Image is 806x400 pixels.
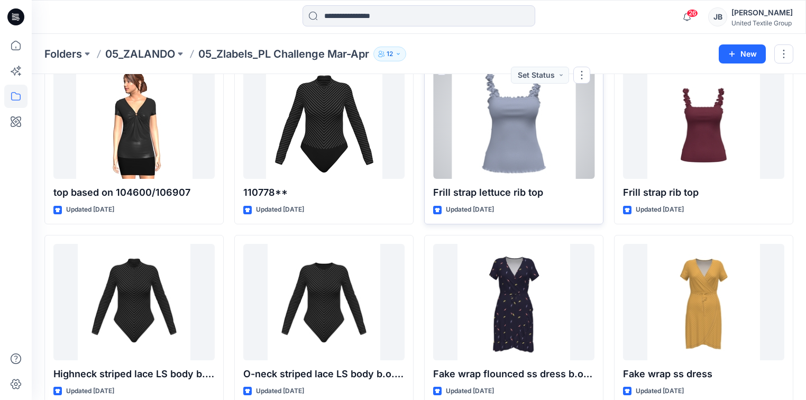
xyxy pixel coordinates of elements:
[243,244,405,360] a: O-neck striped lace LS body b.o. BARBARA
[636,204,684,215] p: Updated [DATE]
[105,47,175,61] a: 05_ZALANDO
[256,386,304,397] p: Updated [DATE]
[731,6,793,19] div: [PERSON_NAME]
[198,47,369,61] p: 05_Zlabels_PL Challenge Mar-Apr
[387,48,393,60] p: 12
[66,386,114,397] p: Updated [DATE]
[623,244,784,360] a: Fake wrap ss dress
[53,185,215,200] p: top based on 104600/106907
[636,386,684,397] p: Updated [DATE]
[623,185,784,200] p: Frill strap rib top
[433,367,594,381] p: Fake wrap flounced ss dress b.o. 108790
[53,244,215,360] a: Highneck striped lace LS body b.o. BARBARA
[44,47,82,61] a: Folders
[686,9,698,17] span: 26
[433,62,594,179] a: Frill strap lettuce rib top
[53,62,215,179] a: top based on 104600/106907
[719,44,766,63] button: New
[446,386,494,397] p: Updated [DATE]
[373,47,406,61] button: 12
[433,185,594,200] p: Frill strap lettuce rib top
[731,19,793,27] div: United Textile Group
[708,7,727,26] div: JB
[256,204,304,215] p: Updated [DATE]
[66,204,114,215] p: Updated [DATE]
[53,367,215,381] p: Highneck striped lace LS body b.o. [PERSON_NAME]
[433,244,594,360] a: Fake wrap flounced ss dress b.o. 108790
[623,62,784,179] a: Frill strap rib top
[623,367,784,381] p: Fake wrap ss dress
[446,204,494,215] p: Updated [DATE]
[243,367,405,381] p: O-neck striped lace LS body b.o. [PERSON_NAME]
